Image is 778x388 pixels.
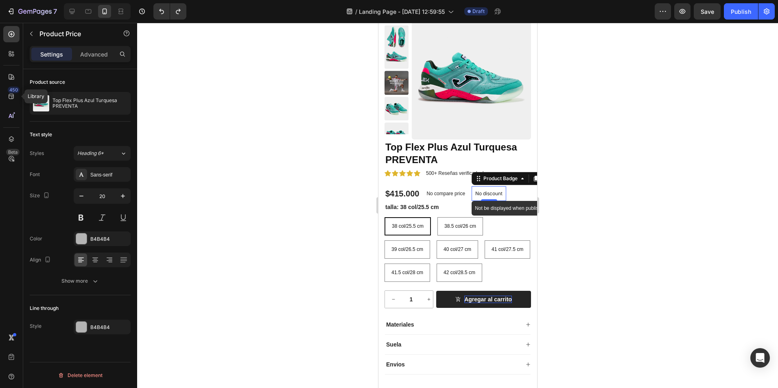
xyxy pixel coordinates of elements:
[355,7,357,16] span: /
[724,3,758,20] button: Publish
[77,150,104,157] span: Heading 6*
[58,371,103,380] div: Delete element
[30,305,59,312] div: Line through
[52,98,127,109] p: Top Flex Plus Azul Turquesa PREVENTA
[153,3,186,20] div: Undo/Redo
[6,149,20,155] div: Beta
[30,131,52,138] div: Text style
[701,8,714,15] span: Save
[90,324,129,331] div: B4B4B4
[80,50,108,59] p: Advanced
[90,235,129,243] div: B4B4B4
[39,29,109,39] p: Product Price
[731,7,751,16] div: Publish
[378,23,537,388] iframe: Design area
[30,323,42,330] div: Style
[30,150,44,157] div: Styles
[694,3,721,20] button: Save
[74,146,131,161] button: Heading 6*
[61,277,99,285] div: Show more
[30,255,52,266] div: Align
[30,235,42,242] div: Color
[90,171,129,179] div: Sans-serif
[30,171,40,178] div: Font
[750,348,770,368] div: Open Intercom Messenger
[33,95,49,111] img: product feature img
[30,190,51,201] div: Size
[8,87,20,93] div: 450
[53,7,57,16] p: 7
[40,50,63,59] p: Settings
[30,78,65,86] div: Product source
[472,8,485,15] span: Draft
[3,3,61,20] button: 7
[30,369,131,382] button: Delete element
[359,7,445,16] span: Landing Page - [DATE] 12:59:55
[30,274,131,288] button: Show more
